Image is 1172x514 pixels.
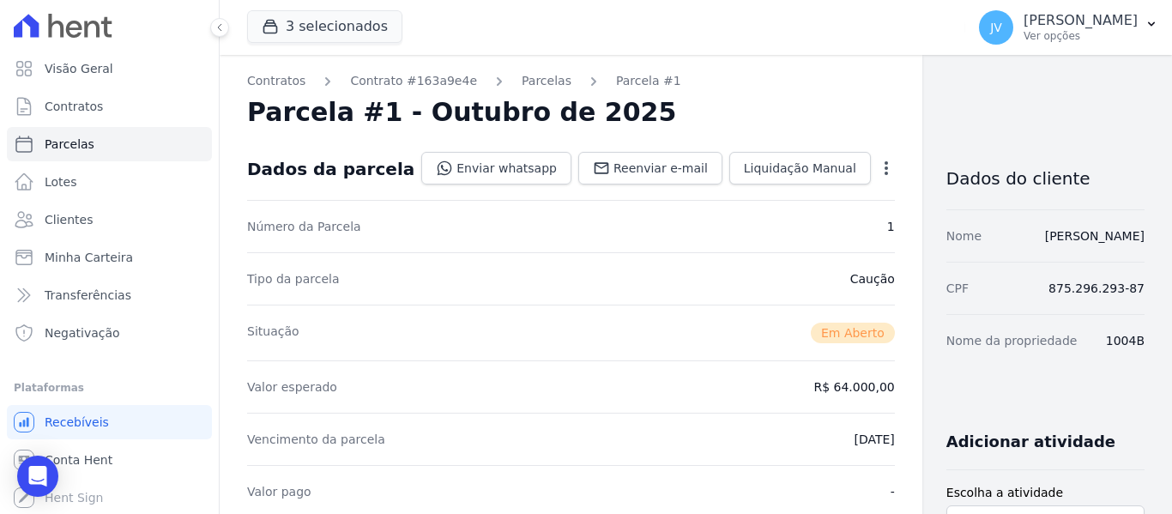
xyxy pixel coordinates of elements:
dt: Número da Parcela [247,218,361,235]
dt: Vencimento da parcela [247,431,385,448]
a: [PERSON_NAME] [1045,229,1145,243]
a: Minha Carteira [7,240,212,275]
dt: Situação [247,323,299,343]
dt: CPF [946,280,969,297]
a: Visão Geral [7,51,212,86]
span: Minha Carteira [45,249,133,266]
a: Contratos [7,89,212,124]
a: Contrato #163a9e4e [350,72,477,90]
a: Conta Hent [7,443,212,477]
span: Contratos [45,98,103,115]
span: Clientes [45,211,93,228]
span: Lotes [45,173,77,190]
span: Negativação [45,324,120,342]
a: Lotes [7,165,212,199]
a: Reenviar e-mail [578,152,722,184]
span: Em Aberto [811,323,895,343]
button: JV [PERSON_NAME] Ver opções [965,3,1172,51]
div: Dados da parcela [247,159,414,179]
span: Conta Hent [45,451,112,469]
dt: Nome da propriedade [946,332,1078,349]
label: Escolha a atividade [946,484,1145,502]
span: Transferências [45,287,131,304]
h3: Adicionar atividade [946,432,1115,452]
button: 3 selecionados [247,10,402,43]
h2: Parcela #1 - Outubro de 2025 [247,97,676,128]
dd: 1 [887,218,895,235]
dt: Nome [946,227,982,245]
a: Transferências [7,278,212,312]
dd: 1004B [1106,332,1145,349]
div: Plataformas [14,378,205,398]
a: Negativação [7,316,212,350]
span: Visão Geral [45,60,113,77]
span: Reenviar e-mail [613,160,708,177]
div: Open Intercom Messenger [17,456,58,497]
a: Liquidação Manual [729,152,871,184]
p: [PERSON_NAME] [1024,12,1138,29]
span: JV [990,21,1002,33]
h3: Dados do cliente [946,168,1145,189]
dd: Caução [850,270,895,287]
nav: Breadcrumb [247,72,895,90]
dd: [DATE] [854,431,894,448]
span: Parcelas [45,136,94,153]
a: Parcelas [7,127,212,161]
a: Recebíveis [7,405,212,439]
span: Liquidação Manual [744,160,856,177]
dd: R$ 64.000,00 [813,378,894,396]
dt: Tipo da parcela [247,270,340,287]
p: Ver opções [1024,29,1138,43]
span: Recebíveis [45,414,109,431]
a: Parcelas [522,72,571,90]
a: Parcela #1 [616,72,681,90]
dd: - [891,483,895,500]
a: Clientes [7,203,212,237]
a: Contratos [247,72,305,90]
dt: Valor esperado [247,378,337,396]
a: Enviar whatsapp [421,152,571,184]
dd: 875.296.293-87 [1048,280,1145,297]
dt: Valor pago [247,483,311,500]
